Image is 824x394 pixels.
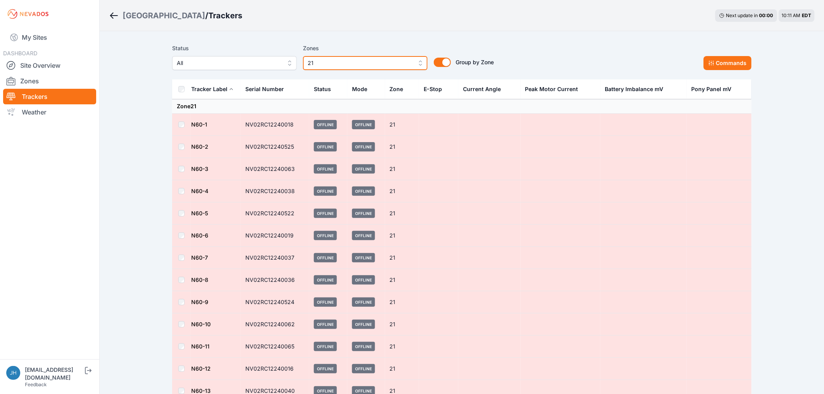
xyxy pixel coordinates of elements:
span: Offline [352,297,375,307]
h3: Trackers [208,10,242,21]
td: 21 [385,247,419,269]
span: Offline [314,342,337,351]
a: N60-13 [191,387,211,394]
span: Offline [314,297,337,307]
span: Offline [352,186,375,196]
span: Offline [352,120,375,129]
a: N60-11 [191,343,210,350]
img: jhaberkorn@invenergy.com [6,366,20,380]
span: Offline [352,231,375,240]
span: Offline [352,209,375,218]
td: NV02RC12240016 [241,358,309,380]
td: 21 [385,202,419,225]
span: Offline [314,186,337,196]
span: Offline [352,320,375,329]
a: N60-6 [191,232,208,239]
div: Mode [352,85,367,93]
div: Serial Number [245,85,284,93]
td: 21 [385,180,419,202]
span: Offline [314,231,337,240]
a: N60-9 [191,299,208,305]
td: NV02RC12240062 [241,313,309,336]
span: Offline [352,275,375,285]
a: Site Overview [3,58,96,73]
a: N60-12 [191,365,211,372]
div: Zone [390,85,403,93]
span: Offline [352,142,375,151]
button: Current Angle [463,80,507,98]
td: NV02RC12240036 [241,269,309,291]
span: / [205,10,208,21]
button: Serial Number [245,80,290,98]
span: Offline [314,364,337,373]
span: Offline [314,142,337,151]
span: Offline [314,120,337,129]
a: N60-7 [191,254,208,261]
span: Offline [352,364,375,373]
a: My Sites [3,28,96,47]
a: N60-2 [191,143,208,150]
td: 21 [385,136,419,158]
span: Offline [314,209,337,218]
div: Status [314,85,331,93]
a: N60-10 [191,321,211,327]
td: 21 [385,225,419,247]
a: Feedback [25,382,47,387]
div: 00 : 00 [759,12,773,19]
span: Offline [314,164,337,174]
button: 21 [303,56,428,70]
td: 21 [385,114,419,136]
span: Offline [352,253,375,262]
button: Tracker Label [191,80,234,98]
label: Zones [303,44,428,53]
div: Pony Panel mV [691,85,731,93]
a: N60-3 [191,165,208,172]
span: Offline [314,275,337,285]
td: 21 [385,313,419,336]
span: Group by Zone [456,59,494,65]
button: Commands [704,56,752,70]
button: Peak Motor Current [525,80,585,98]
a: Trackers [3,89,96,104]
a: Zones [3,73,96,89]
span: Offline [314,320,337,329]
span: Offline [352,342,375,351]
button: Battery Imbalance mV [605,80,670,98]
nav: Breadcrumb [109,5,242,26]
div: [EMAIL_ADDRESS][DOMAIN_NAME] [25,366,83,382]
td: 21 [385,336,419,358]
td: NV02RC12240525 [241,136,309,158]
img: Nevados [6,8,50,20]
td: 21 [385,291,419,313]
div: E-Stop [424,85,442,93]
span: All [177,58,281,68]
a: [GEOGRAPHIC_DATA] [123,10,205,21]
a: Weather [3,104,96,120]
td: NV02RC12240037 [241,247,309,269]
button: Status [314,80,337,98]
button: All [172,56,297,70]
button: E-Stop [424,80,448,98]
span: 10:11 AM [782,12,801,18]
button: Pony Panel mV [691,80,738,98]
a: N60-8 [191,276,208,283]
td: NV02RC12240018 [241,114,309,136]
div: Current Angle [463,85,501,93]
button: Mode [352,80,373,98]
td: NV02RC12240063 [241,158,309,180]
label: Status [172,44,297,53]
a: N60-5 [191,210,208,216]
div: Battery Imbalance mV [605,85,664,93]
td: 21 [385,158,419,180]
span: Offline [352,164,375,174]
span: DASHBOARD [3,50,37,56]
a: N60-4 [191,188,208,194]
span: 21 [308,58,412,68]
td: NV02RC12240065 [241,336,309,358]
td: 21 [385,358,419,380]
span: EDT [802,12,812,18]
td: NV02RC12240524 [241,291,309,313]
button: Zone [390,80,410,98]
td: NV02RC12240019 [241,225,309,247]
